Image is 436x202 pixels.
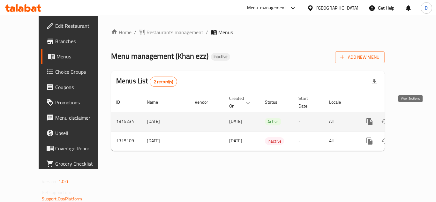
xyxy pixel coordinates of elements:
span: Coupons [55,83,106,91]
span: Version: [42,177,57,186]
span: 2 record(s) [150,79,177,85]
a: Grocery Checklist [41,156,111,171]
span: [DATE] [229,137,242,145]
td: [DATE] [142,112,190,131]
button: Change Status [377,114,393,129]
td: - [293,112,324,131]
span: Inactive [211,54,230,59]
td: All [324,131,357,151]
span: Status [265,98,286,106]
li: / [206,28,208,36]
span: Choice Groups [55,68,106,76]
a: Coverage Report [41,141,111,156]
span: [DATE] [229,117,242,125]
div: Inactive [211,53,230,61]
span: ID [116,98,128,106]
span: Name [147,98,166,106]
a: Branches [41,34,111,49]
a: Upsell [41,125,111,141]
a: Home [111,28,132,36]
span: Menus [56,53,106,60]
td: All [324,112,357,131]
span: Active [265,118,281,125]
button: more [362,133,377,149]
a: Restaurants management [139,28,203,36]
a: Edit Restaurant [41,18,111,34]
td: [DATE] [142,131,190,151]
span: Created On [229,94,252,110]
li: / [134,28,136,36]
span: Edit Restaurant [55,22,106,30]
a: Promotions [41,95,111,110]
a: Menus [41,49,111,64]
td: - [293,131,324,151]
span: Promotions [55,99,106,106]
span: Menu disclaimer [55,114,106,122]
td: 1315109 [111,131,142,151]
span: Menus [218,28,233,36]
span: Inactive [265,138,284,145]
div: Menu-management [247,4,286,12]
h2: Menus List [116,76,177,87]
span: Branches [55,37,106,45]
span: Restaurants management [147,28,203,36]
button: Add New Menu [335,51,385,63]
span: Upsell [55,129,106,137]
a: Menu disclaimer [41,110,111,125]
table: enhanced table [111,93,428,151]
div: [GEOGRAPHIC_DATA] [316,4,358,11]
nav: breadcrumb [111,28,385,36]
a: Choice Groups [41,64,111,79]
a: Coupons [41,79,111,95]
button: more [362,114,377,129]
div: Inactive [265,137,284,145]
span: Menu management ( Khan ezz ) [111,49,208,63]
span: Locale [329,98,349,106]
span: Add New Menu [340,53,380,61]
span: Get support on: [42,188,71,197]
th: Actions [357,93,428,112]
span: Grocery Checklist [55,160,106,168]
span: D [425,4,428,11]
div: Total records count [150,77,177,87]
span: Vendor [195,98,216,106]
div: Export file [367,74,382,89]
span: Start Date [298,94,316,110]
span: 1.0.0 [58,177,68,186]
td: 1315234 [111,112,142,131]
button: Change Status [377,133,393,149]
span: Coverage Report [55,145,106,152]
